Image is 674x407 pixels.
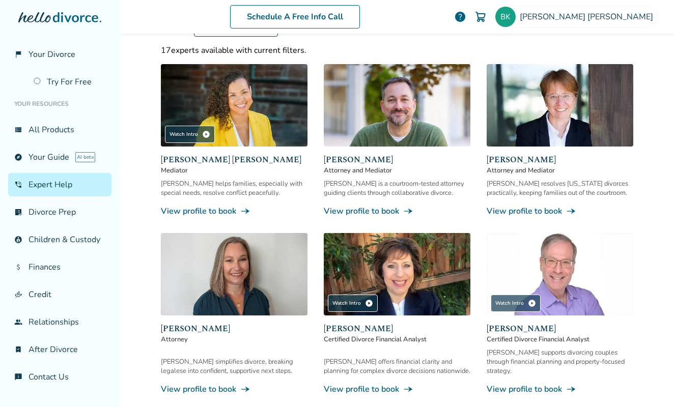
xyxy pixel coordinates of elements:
span: Attorney and Mediator [324,166,470,175]
a: bookmark_checkAfter Divorce [8,338,111,361]
span: bookmark_check [14,345,22,354]
img: Claudia Brown Coulter [161,64,307,147]
span: Certified Divorce Financial Analyst [487,335,633,344]
div: [PERSON_NAME] helps families, especially with special needs, resolve conflict peacefully. [161,179,307,197]
span: Attorney [161,335,307,344]
span: group [14,318,22,326]
a: phone_in_talkExpert Help [8,173,111,196]
img: Cart [474,11,487,23]
a: attach_moneyFinances [8,255,111,279]
a: finance_modeCredit [8,283,111,306]
a: View profile to bookline_end_arrow_notch [324,206,470,217]
a: account_childChildren & Custody [8,228,111,251]
a: groupRelationships [8,310,111,334]
span: phone_in_talk [14,181,22,189]
a: exploreYour GuideAI beta [8,146,111,169]
span: list_alt_check [14,208,22,216]
iframe: Chat Widget [623,358,674,407]
div: [PERSON_NAME] offers financial clarity and planning for complex divorce decisions nationwide. [324,357,470,375]
img: Anne Mania [487,64,633,147]
img: Jeff Landers [487,233,633,315]
span: [PERSON_NAME] [324,323,470,335]
span: explore [14,153,22,161]
span: play_circle [365,299,373,307]
span: view_list [14,126,22,134]
span: Certified Divorce Financial Analyst [324,335,470,344]
span: play_circle [202,130,210,138]
div: [PERSON_NAME] simplifies divorce, breaking legalese into confident, supportive next steps. [161,357,307,375]
span: [PERSON_NAME] [161,323,307,335]
span: [PERSON_NAME] [487,154,633,166]
span: [PERSON_NAME] [PERSON_NAME] [520,11,657,22]
span: [PERSON_NAME] [324,154,470,166]
a: View profile to bookline_end_arrow_notch [487,206,633,217]
a: View profile to bookline_end_arrow_notch [161,206,307,217]
span: chat_info [14,373,22,381]
a: flag_2Your Divorce [8,43,111,66]
span: Mediator [161,166,307,175]
span: [PERSON_NAME] [487,323,633,335]
span: line_end_arrow_notch [240,206,250,216]
span: flag_2 [14,50,22,59]
a: View profile to bookline_end_arrow_notch [161,384,307,395]
a: Try For Free [27,70,111,94]
div: [PERSON_NAME] is a courtroom-tested attorney guiding clients through collaborative divorce. [324,179,470,197]
a: chat_infoContact Us [8,365,111,389]
span: line_end_arrow_notch [566,384,576,394]
a: View profile to bookline_end_arrow_notch [487,384,633,395]
a: help [454,11,466,23]
span: account_child [14,236,22,244]
div: Watch Intro [491,295,541,312]
span: line_end_arrow_notch [240,384,250,394]
span: finance_mode [14,290,22,299]
span: AI beta [75,152,95,162]
img: Desiree Howard [161,233,307,315]
a: View profile to bookline_end_arrow_notch [324,384,470,395]
span: Attorney and Mediator [487,166,633,175]
span: line_end_arrow_notch [403,384,413,394]
a: list_alt_checkDivorce Prep [8,200,111,224]
span: line_end_arrow_notch [566,206,576,216]
span: attach_money [14,263,22,271]
div: Watch Intro [328,295,378,312]
div: Watch Intro [165,126,215,143]
a: view_listAll Products [8,118,111,141]
img: Sandra Giudici [324,233,470,315]
img: b.kendall@mac.com [495,7,516,27]
div: 17 experts available with current filters. [161,45,633,56]
li: Your Resources [8,94,111,114]
a: Schedule A Free Info Call [230,5,360,28]
div: [PERSON_NAME] supports divorcing couples through financial planning and property-focused strategy. [487,348,633,375]
span: [PERSON_NAME] [PERSON_NAME] [161,154,307,166]
span: play_circle [528,299,536,307]
img: Neil Forester [324,64,470,147]
span: line_end_arrow_notch [403,206,413,216]
span: Your Divorce [29,49,75,60]
div: [PERSON_NAME] resolves [US_STATE] divorces practically, keeping families out of the courtroom. [487,179,633,197]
